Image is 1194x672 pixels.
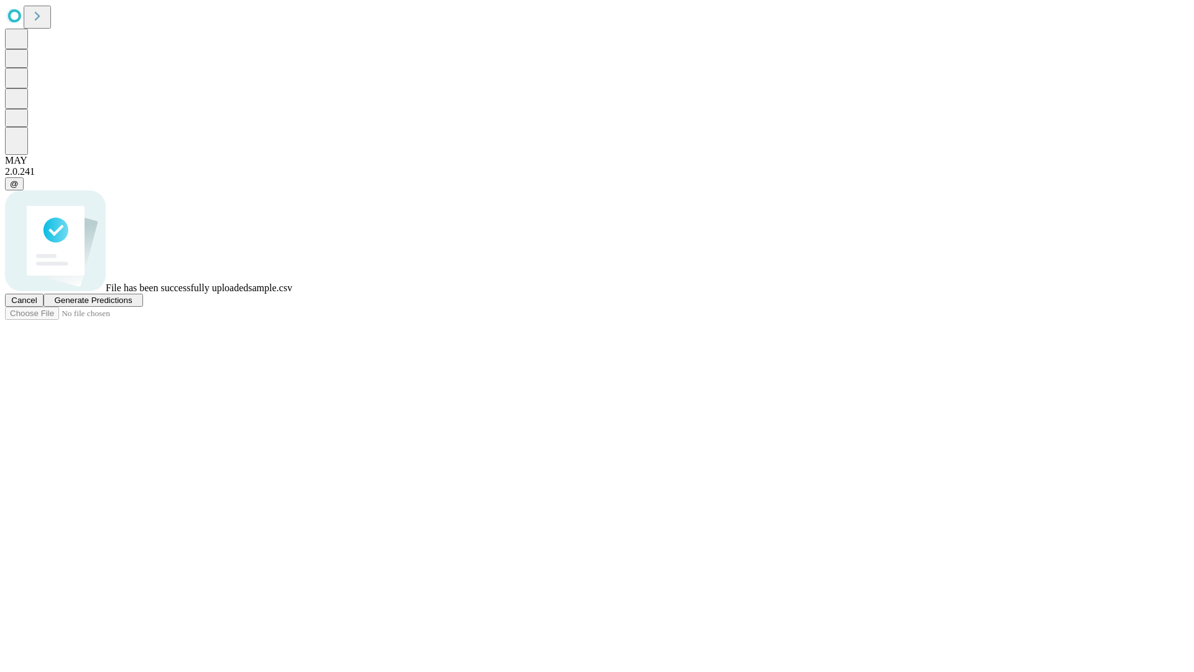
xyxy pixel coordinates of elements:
span: File has been successfully uploaded [106,282,248,293]
button: Generate Predictions [44,294,143,307]
span: @ [10,179,19,189]
div: 2.0.241 [5,166,1189,177]
div: MAY [5,155,1189,166]
span: Generate Predictions [54,296,132,305]
span: sample.csv [248,282,292,293]
span: Cancel [11,296,37,305]
button: Cancel [5,294,44,307]
button: @ [5,177,24,190]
